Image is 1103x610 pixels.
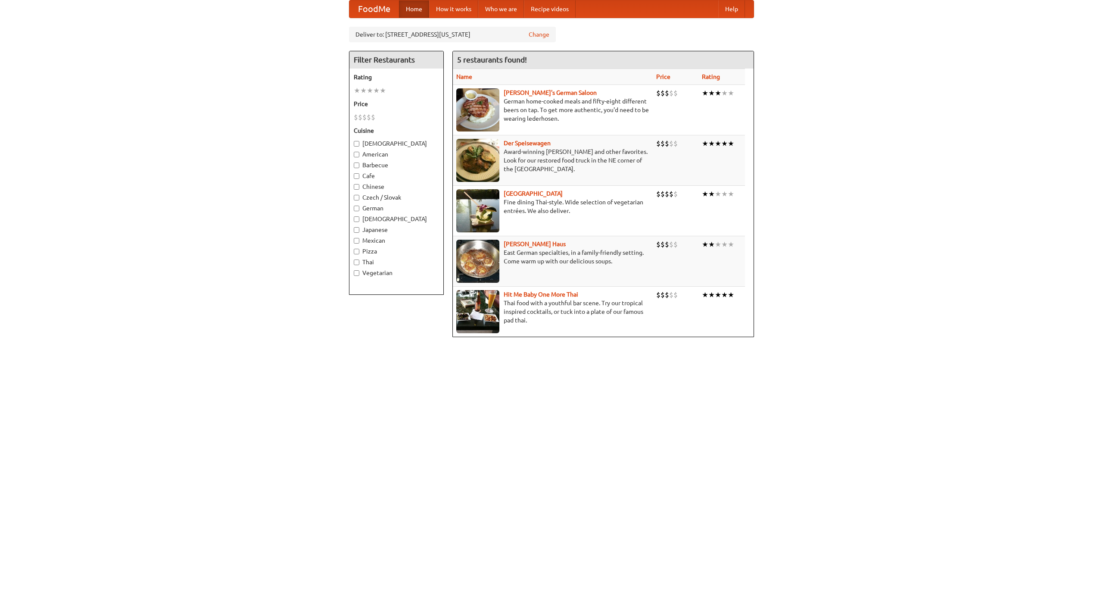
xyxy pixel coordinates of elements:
a: Hit Me Baby One More Thai [504,291,578,298]
label: Chinese [354,182,439,191]
li: $ [656,139,661,148]
a: FoodMe [349,0,399,18]
p: Fine dining Thai-style. Wide selection of vegetarian entrées. We also deliver. [456,198,649,215]
li: ★ [728,189,734,199]
input: Thai [354,260,359,265]
input: Chinese [354,184,359,190]
img: satay.jpg [456,189,499,232]
li: $ [661,189,665,199]
li: $ [669,189,673,199]
li: $ [362,113,367,122]
input: Mexican [354,238,359,244]
li: ★ [354,86,360,95]
img: esthers.jpg [456,88,499,131]
li: $ [673,139,678,148]
input: Cafe [354,173,359,179]
img: babythai.jpg [456,290,499,333]
li: ★ [721,290,728,300]
a: Name [456,73,472,80]
h5: Rating [354,73,439,81]
b: [PERSON_NAME] Haus [504,241,566,247]
li: ★ [708,189,715,199]
label: [DEMOGRAPHIC_DATA] [354,139,439,148]
label: Thai [354,258,439,266]
li: $ [367,113,371,122]
a: Home [399,0,429,18]
li: $ [661,139,665,148]
li: $ [673,290,678,300]
input: Japanese [354,227,359,233]
li: ★ [708,240,715,249]
li: ★ [702,240,708,249]
label: Vegetarian [354,269,439,277]
li: ★ [708,88,715,98]
a: Change [529,30,549,39]
a: Help [718,0,745,18]
li: $ [665,290,669,300]
li: ★ [708,139,715,148]
img: speisewagen.jpg [456,139,499,182]
li: $ [354,113,358,122]
b: [GEOGRAPHIC_DATA] [504,190,563,197]
div: Deliver to: [STREET_ADDRESS][US_STATE] [349,27,556,42]
li: ★ [715,88,721,98]
li: $ [665,139,669,148]
label: [DEMOGRAPHIC_DATA] [354,215,439,223]
li: ★ [708,290,715,300]
a: Price [656,73,670,80]
img: kohlhaus.jpg [456,240,499,283]
input: [DEMOGRAPHIC_DATA] [354,216,359,222]
li: $ [661,240,665,249]
li: $ [669,290,673,300]
li: ★ [715,240,721,249]
label: Pizza [354,247,439,256]
li: $ [661,290,665,300]
input: [DEMOGRAPHIC_DATA] [354,141,359,147]
a: Recipe videos [524,0,576,18]
li: $ [669,139,673,148]
label: Czech / Slovak [354,193,439,202]
a: [PERSON_NAME]'s German Saloon [504,89,597,96]
li: ★ [715,189,721,199]
li: $ [358,113,362,122]
li: $ [656,88,661,98]
input: American [354,152,359,157]
a: Der Speisewagen [504,140,551,147]
input: Pizza [354,249,359,254]
label: Japanese [354,225,439,234]
li: $ [371,113,375,122]
a: How it works [429,0,478,18]
li: $ [665,88,669,98]
li: $ [665,240,669,249]
li: ★ [702,189,708,199]
li: $ [673,189,678,199]
li: ★ [721,139,728,148]
li: $ [673,240,678,249]
label: Mexican [354,236,439,245]
li: ★ [721,189,728,199]
li: ★ [721,88,728,98]
li: ★ [373,86,380,95]
li: ★ [380,86,386,95]
label: American [354,150,439,159]
h5: Price [354,100,439,108]
li: ★ [728,139,734,148]
li: $ [665,189,669,199]
li: ★ [728,290,734,300]
label: Cafe [354,172,439,180]
input: Barbecue [354,163,359,168]
li: $ [669,240,673,249]
li: $ [669,88,673,98]
li: $ [656,189,661,199]
ng-pluralize: 5 restaurants found! [457,56,527,64]
li: $ [673,88,678,98]
li: $ [661,88,665,98]
label: Barbecue [354,161,439,169]
h5: Cuisine [354,126,439,135]
li: ★ [702,290,708,300]
li: $ [656,290,661,300]
li: ★ [702,139,708,148]
li: ★ [702,88,708,98]
li: ★ [715,139,721,148]
p: Thai food with a youthful bar scene. Try our tropical inspired cocktails, or tuck into a plate of... [456,299,649,325]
